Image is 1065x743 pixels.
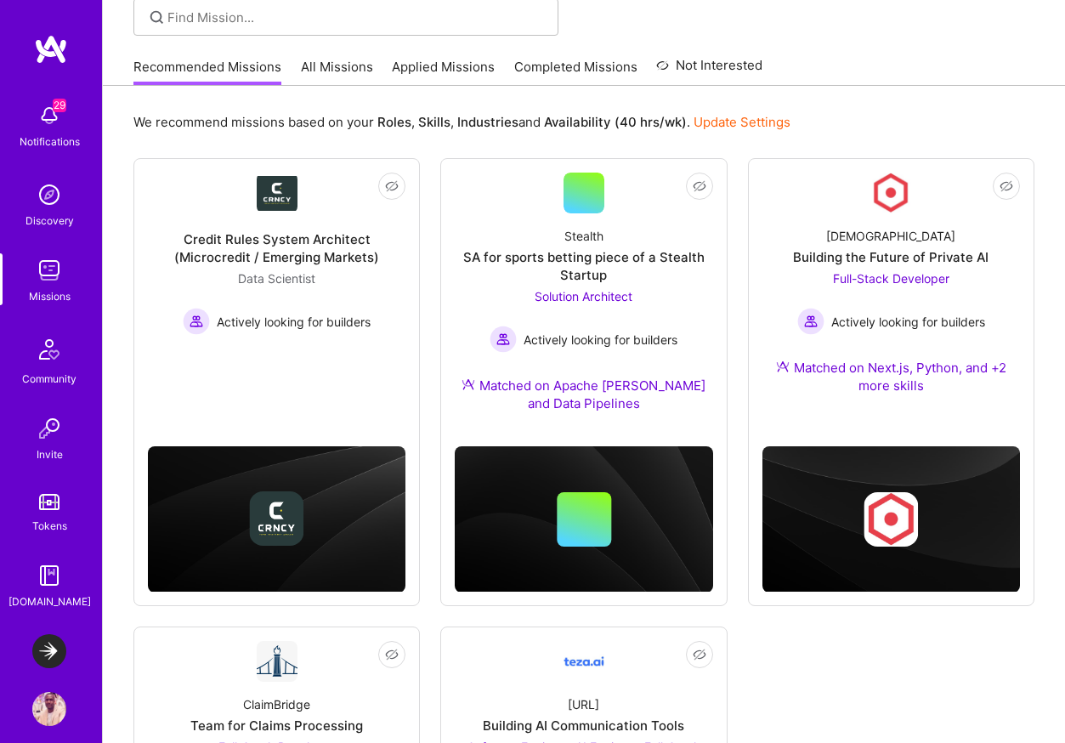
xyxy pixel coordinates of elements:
[385,179,399,193] i: icon EyeClosed
[797,308,824,335] img: Actively looking for builders
[133,58,281,86] a: Recommended Missions
[693,179,706,193] i: icon EyeClosed
[29,287,71,305] div: Missions
[762,173,1020,415] a: Company Logo[DEMOGRAPHIC_DATA]Building the Future of Private AIFull-Stack Developer Actively look...
[257,641,297,682] img: Company Logo
[257,176,297,211] img: Company Logo
[514,58,637,86] a: Completed Missions
[32,253,66,287] img: teamwork
[385,648,399,661] i: icon EyeClosed
[831,313,985,331] span: Actively looking for builders
[762,446,1020,593] img: cover
[28,692,71,726] a: User Avatar
[455,377,712,412] div: Matched on Apache [PERSON_NAME] and Data Pipelines
[418,114,450,130] b: Skills
[148,173,405,375] a: Company LogoCredit Rules System Architect (Microcredit / Emerging Markets)Data Scientist Actively...
[238,271,315,286] span: Data Scientist
[568,695,599,713] div: [URL]
[8,593,91,610] div: [DOMAIN_NAME]
[455,173,712,433] a: StealthSA for sports betting piece of a Stealth StartupSolution Architect Actively looking for bu...
[455,248,712,284] div: SA for sports betting piece of a Stealth Startup
[34,34,68,65] img: logo
[32,99,66,133] img: bell
[564,641,604,682] img: Company Logo
[693,648,706,661] i: icon EyeClosed
[29,329,70,370] img: Community
[564,227,603,245] div: Stealth
[32,411,66,445] img: Invite
[301,58,373,86] a: All Missions
[53,99,66,112] span: 29
[1000,179,1013,193] i: icon EyeClosed
[39,494,59,510] img: tokens
[490,326,517,353] img: Actively looking for builders
[32,178,66,212] img: discovery
[793,248,989,266] div: Building the Future of Private AI
[183,308,210,335] img: Actively looking for builders
[22,370,76,388] div: Community
[147,8,167,27] i: icon SearchGrey
[864,492,918,547] img: Company logo
[32,559,66,593] img: guide book
[32,517,67,535] div: Tokens
[148,230,405,266] div: Credit Rules System Architect (Microcredit / Emerging Markets)
[870,173,911,213] img: Company Logo
[190,717,363,734] div: Team for Claims Processing
[377,114,411,130] b: Roles
[25,212,74,230] div: Discovery
[243,695,310,713] div: ClaimBridge
[28,634,71,668] a: LaunchDarkly: Experimentation Delivery Team
[133,113,790,131] p: We recommend missions based on your , , and .
[656,55,762,86] a: Not Interested
[535,289,632,303] span: Solution Architect
[32,634,66,668] img: LaunchDarkly: Experimentation Delivery Team
[148,446,405,592] img: cover
[524,331,677,349] span: Actively looking for builders
[833,271,949,286] span: Full-Stack Developer
[37,445,63,463] div: Invite
[776,360,790,373] img: Ateam Purple Icon
[167,9,546,26] input: Find Mission...
[392,58,495,86] a: Applied Missions
[457,114,518,130] b: Industries
[694,114,790,130] a: Update Settings
[462,377,475,391] img: Ateam Purple Icon
[455,446,712,592] img: cover
[483,717,684,734] div: Building AI Communication Tools
[20,133,80,150] div: Notifications
[217,313,371,331] span: Actively looking for builders
[762,359,1020,394] div: Matched on Next.js, Python, and +2 more skills
[826,227,955,245] div: [DEMOGRAPHIC_DATA]
[250,491,304,546] img: Company logo
[32,692,66,726] img: User Avatar
[544,114,687,130] b: Availability (40 hrs/wk)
